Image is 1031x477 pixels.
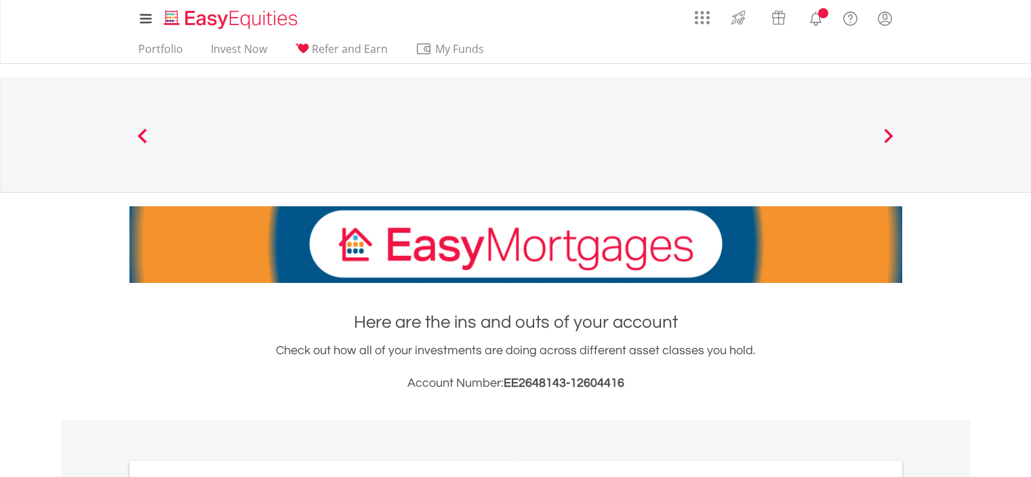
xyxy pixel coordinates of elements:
a: Home page [159,3,303,31]
a: FAQ's and Support [833,3,868,31]
h1: Here are the ins and outs of your account [129,310,902,335]
div: Check out how all of your investments are doing across different asset classes you hold. [129,341,902,393]
span: Refer and Earn [312,41,388,56]
span: EE2648143-12604416 [504,377,624,389]
h3: Account Number: [129,374,902,393]
span: My Funds [416,40,504,58]
img: EasyEquities_Logo.png [161,8,303,31]
img: thrive-v2.svg [727,7,750,28]
a: My Profile [868,3,902,33]
img: grid-menu-icon.svg [695,10,710,25]
img: vouchers-v2.svg [767,7,790,28]
img: EasyMortage Promotion Banner [129,206,902,283]
a: Refer and Earn [289,42,393,63]
a: Portfolio [133,42,188,63]
a: AppsGrid [686,3,719,25]
a: Vouchers [759,3,798,28]
a: Notifications [798,3,833,31]
a: Invest Now [205,42,272,63]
